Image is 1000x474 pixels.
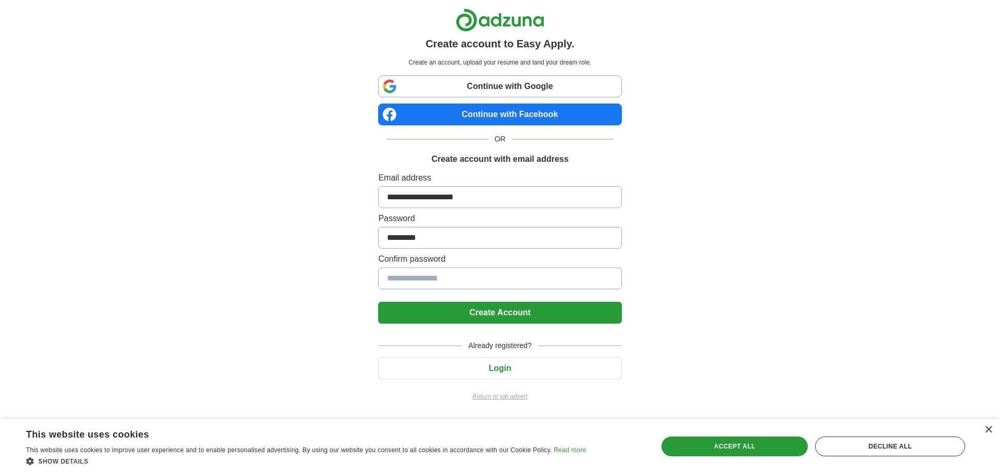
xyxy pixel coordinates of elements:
[26,456,586,466] div: Show details
[378,392,621,401] a: Return to job advert
[378,172,621,184] label: Email address
[378,364,621,373] a: Login
[378,104,621,125] a: Continue with Facebook
[431,153,568,165] h1: Create account with email address
[815,437,965,456] div: Decline all
[426,36,574,52] h1: Create account to Easy Apply.
[378,253,621,265] label: Confirm password
[984,426,992,434] div: Close
[378,75,621,97] a: Continue with Google
[456,8,544,32] img: Adzuna logo
[378,302,621,324] button: Create Account
[489,134,512,145] span: OR
[554,446,586,454] a: Read more, opens a new window
[26,446,552,454] span: This website uses cookies to improve user experience and to enable personalised advertising. By u...
[26,425,560,441] div: This website uses cookies
[380,58,619,67] p: Create an account, upload your resume and land your dream role.
[378,357,621,379] button: Login
[462,340,537,351] span: Already registered?
[378,212,621,225] label: Password
[661,437,808,456] div: Accept all
[39,458,89,465] span: Show details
